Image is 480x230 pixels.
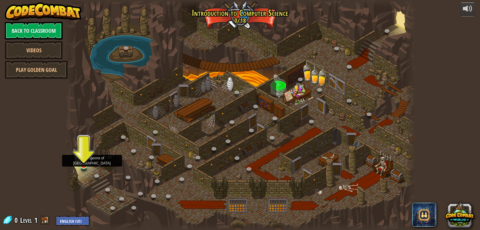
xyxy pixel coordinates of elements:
img: CodeCombat - Learn how to code by playing a game [5,2,82,20]
a: Back to Classroom [5,22,63,40]
a: Videos [5,41,63,59]
a: Play Golden Goal [5,61,68,79]
span: 0 [14,215,19,225]
button: Adjust volume [460,2,475,17]
img: level-banner-unstarted.png [79,146,88,166]
span: 1 [34,215,37,225]
span: Level [20,215,32,225]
